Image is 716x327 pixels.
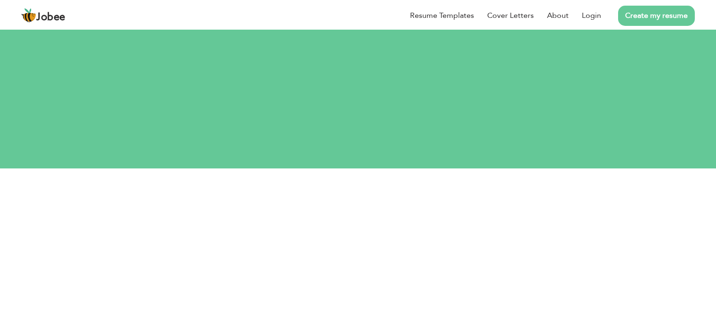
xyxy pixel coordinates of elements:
[21,8,36,23] img: jobee.io
[487,10,534,21] a: Cover Letters
[21,8,65,23] a: Jobee
[618,6,695,26] a: Create my resume
[547,10,569,21] a: About
[582,10,601,21] a: Login
[36,12,65,23] span: Jobee
[410,10,474,21] a: Resume Templates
